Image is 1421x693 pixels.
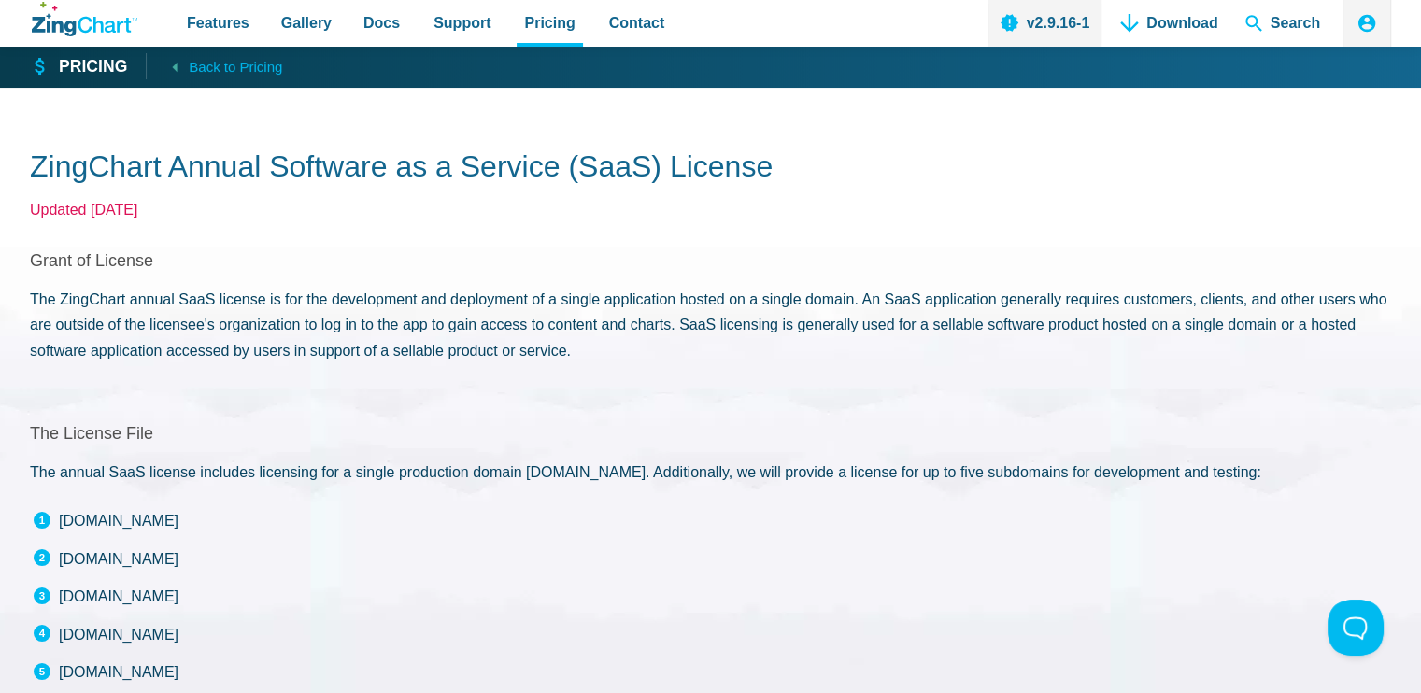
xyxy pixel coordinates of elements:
span: Gallery [281,10,332,35]
li: [DOMAIN_NAME] [33,585,1391,609]
span: Support [433,10,490,35]
li: [DOMAIN_NAME] [33,660,1391,685]
span: Features [187,10,249,35]
span: Contact [609,10,665,35]
p: The ZingChart annual SaaS license is for the development and deployment of a single application h... [30,287,1391,363]
li: [DOMAIN_NAME] [33,623,1391,647]
a: Pricing [32,56,127,78]
span: Back to Pricing [189,55,282,79]
li: [DOMAIN_NAME] [33,509,1391,533]
span: Docs [363,10,400,35]
p: Updated [DATE] [30,197,1391,222]
strong: Pricing [59,59,127,76]
p: The annual SaaS license includes licensing for a single production domain [DOMAIN_NAME]. Addition... [30,460,1391,485]
a: ZingChart Logo. Click to return to the homepage [32,2,137,36]
h1: ZingChart Annual Software as a Service (SaaS) License [30,148,1391,190]
h2: Grant of License [30,250,1391,272]
span: Pricing [524,10,575,35]
iframe: Toggle Customer Support [1328,600,1384,656]
li: [DOMAIN_NAME] [33,547,1391,572]
h2: The License File [30,423,1391,445]
a: Back to Pricing [146,53,282,79]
